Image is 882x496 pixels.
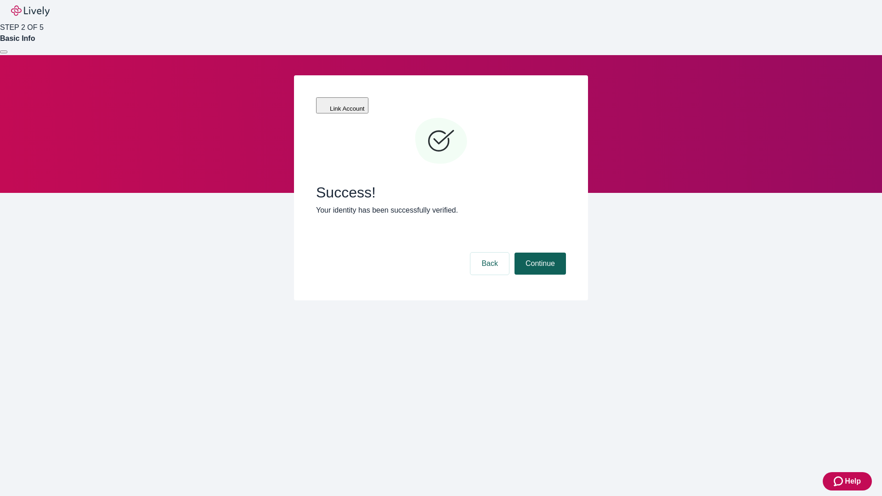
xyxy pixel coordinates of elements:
img: Lively [11,6,50,17]
button: Zendesk support iconHelp [823,472,872,490]
svg: Zendesk support icon [834,476,845,487]
svg: Checkmark icon [413,114,469,169]
button: Continue [514,253,566,275]
button: Back [470,253,509,275]
span: Success! [316,184,566,201]
p: Your identity has been successfully verified. [316,205,566,216]
button: Link Account [316,97,368,113]
span: Help [845,476,861,487]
